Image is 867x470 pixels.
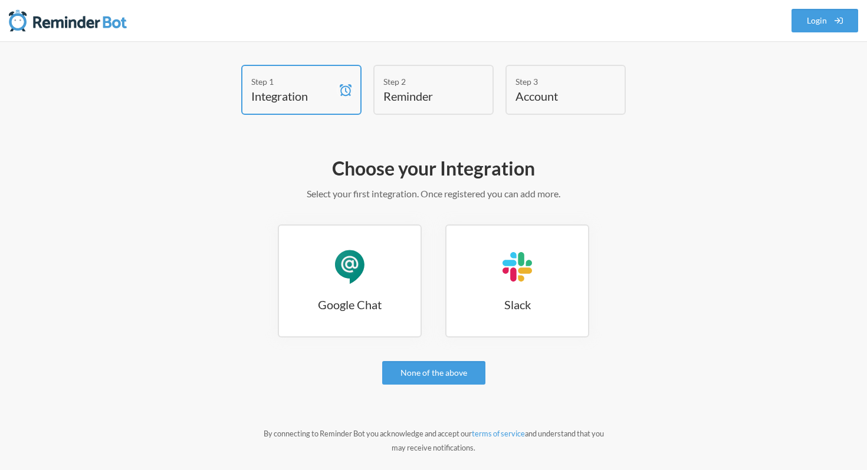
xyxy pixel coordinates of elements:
a: None of the above [382,361,485,385]
div: Step 2 [383,75,466,88]
a: terms of service [472,429,525,438]
h3: Slack [446,296,588,313]
img: Reminder Bot [9,9,127,32]
a: Login [792,9,859,32]
h3: Google Chat [279,296,421,313]
small: By connecting to Reminder Bot you acknowledge and accept our and understand that you may receive ... [264,429,604,452]
h4: Reminder [383,88,466,104]
div: Step 3 [515,75,598,88]
h2: Choose your Integration [91,156,776,181]
p: Select your first integration. Once registered you can add more. [91,187,776,201]
h4: Account [515,88,598,104]
h4: Integration [251,88,334,104]
div: Step 1 [251,75,334,88]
